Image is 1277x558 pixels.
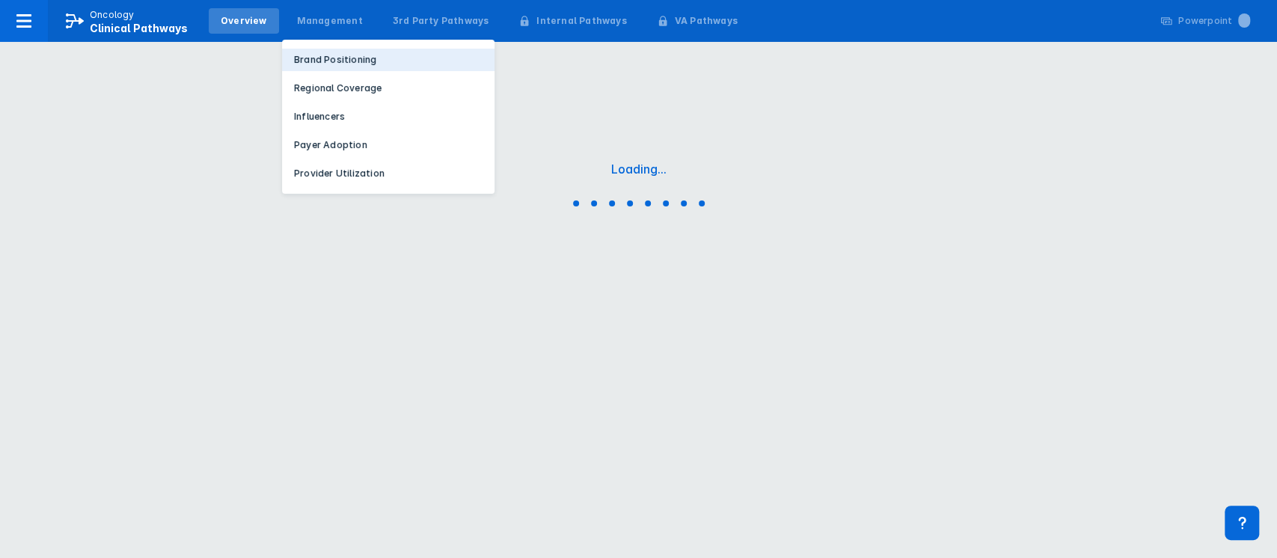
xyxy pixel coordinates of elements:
[611,162,667,177] div: Loading...
[1178,14,1250,28] div: Powerpoint
[393,14,489,28] div: 3rd Party Pathways
[285,8,375,34] a: Management
[294,138,367,152] p: Payer Adoption
[294,110,345,123] p: Influencers
[282,134,494,156] button: Payer Adoption
[294,53,376,67] p: Brand Positioning
[90,8,135,22] p: Oncology
[282,162,494,185] button: Provider Utilization
[209,8,279,34] a: Overview
[221,14,267,28] div: Overview
[381,8,501,34] a: 3rd Party Pathways
[536,14,626,28] div: Internal Pathways
[294,167,385,180] p: Provider Utilization
[282,105,494,128] button: Influencers
[282,49,494,71] button: Brand Positioning
[675,14,738,28] div: VA Pathways
[297,14,363,28] div: Management
[282,77,494,99] button: Regional Coverage
[1225,506,1259,540] div: Contact Support
[294,82,382,95] p: Regional Coverage
[90,22,188,34] span: Clinical Pathways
